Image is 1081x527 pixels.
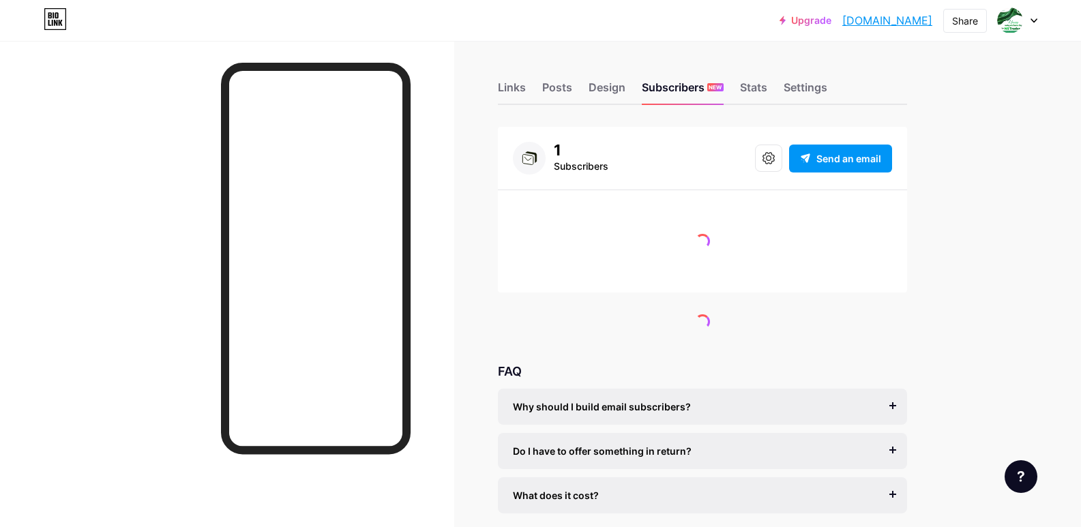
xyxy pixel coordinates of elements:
span: NEW [709,83,722,91]
div: Posts [542,79,572,104]
img: nstradersmultan [997,7,1023,33]
div: Links [498,79,526,104]
span: Do I have to offer something in return? [513,444,692,458]
div: Share [952,14,978,28]
span: Send an email [816,151,881,166]
div: 1 [554,142,608,158]
div: Subscribers [642,79,724,104]
div: Design [589,79,625,104]
a: Upgrade [780,15,831,26]
div: Settings [784,79,827,104]
div: Stats [740,79,767,104]
span: Why should I build email subscribers? [513,400,691,414]
div: FAQ [498,362,907,380]
div: Subscribers [554,158,608,175]
span: What does it cost? [513,488,599,502]
a: [DOMAIN_NAME] [842,12,932,29]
